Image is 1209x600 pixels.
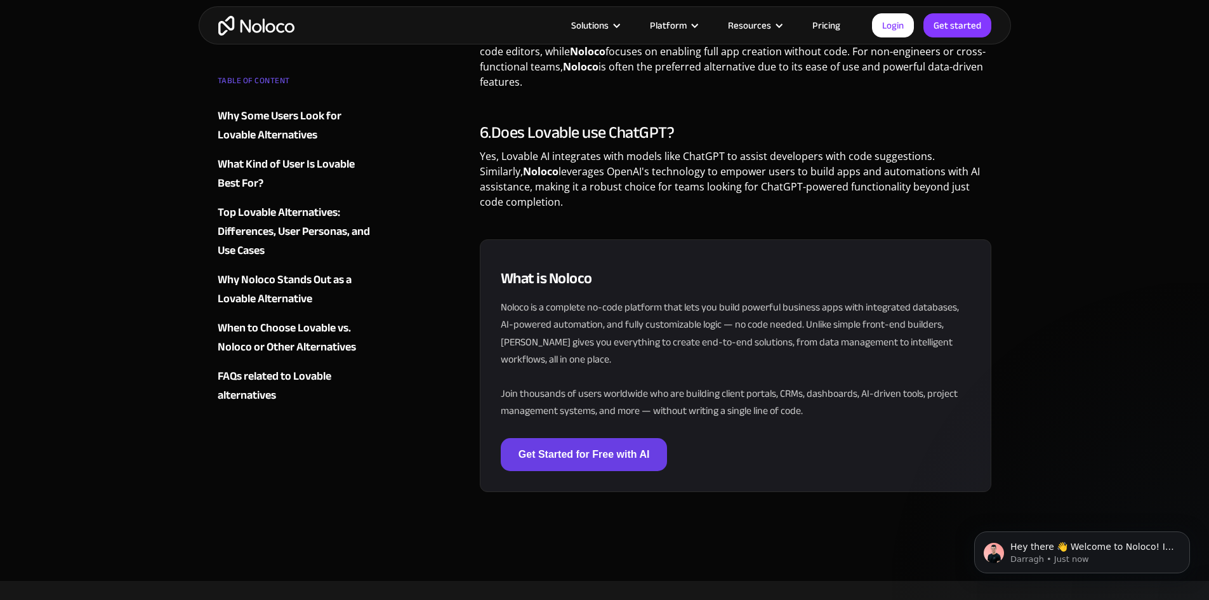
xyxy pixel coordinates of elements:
[501,438,668,471] a: Get Started for Free with AI
[955,505,1209,594] iframe: Intercom notifications message
[634,17,712,34] div: Platform
[650,17,687,34] div: Platform
[218,367,371,405] a: FAQs related to Lovable alternatives
[555,17,634,34] div: Solutions
[218,155,371,193] a: What Kind of User Is Lovable Best For?
[923,13,991,37] a: Get started
[480,29,992,99] p: Both Lovable and Cursor aim to improve developer productivity with AI. Cursor focuses on AI-enhan...
[563,60,598,74] strong: Noloco
[218,71,371,97] div: TABLE OF CONTENT
[728,17,771,34] div: Resources
[872,13,914,37] a: Login
[218,16,294,36] a: home
[712,17,796,34] div: Resources
[480,149,992,219] p: Yes, Lovable AI integrates with models like ChatGPT to assist developers with code suggestions. S...
[501,299,971,420] p: Noloco is a complete no-code platform that lets you build powerful business apps with integrated ...
[571,17,609,34] div: Solutions
[218,319,371,357] a: When to Choose Lovable vs. Noloco or Other Alternatives
[796,17,856,34] a: Pricing
[218,270,371,309] a: Why Noloco Stands Out as a Lovable Alternative
[570,44,605,58] strong: Noloco
[501,268,971,290] h3: What is Noloco
[523,164,558,178] strong: Noloco
[218,107,371,145] a: Why Some Users Look for Lovable Alternatives
[480,123,992,142] h3: 6.Does Lovable use ChatGPT?
[218,203,371,260] a: Top Lovable Alternatives: Differences, User Personas, and Use Cases‍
